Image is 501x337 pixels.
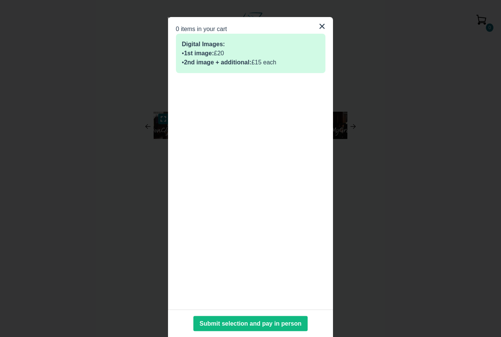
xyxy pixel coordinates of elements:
span: 1st image: [184,50,214,56]
button: Submit selection and pay in person [193,316,307,331]
p: • £20 • £15 each [182,40,320,67]
h2: 0 items in your cart [176,25,326,34]
span: 2nd image + additional: [184,59,251,66]
span: Digital Images: [182,41,225,47]
button: × [319,17,326,35]
span: Submit selection and pay in person [199,320,301,326]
